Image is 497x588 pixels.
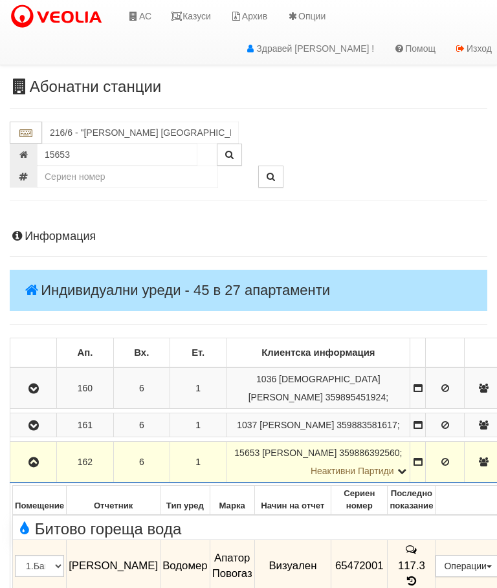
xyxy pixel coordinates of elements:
b: Ап. [77,347,93,358]
span: [PERSON_NAME] [260,420,334,430]
span: Партида № [256,374,276,384]
h4: Индивидуални уреди - 45 в 27 апартаменти [10,270,487,311]
input: Абонатна станция [42,122,239,144]
b: Ет. [192,347,204,358]
span: 65472001 [335,560,384,572]
a: Помощ [384,32,445,65]
span: Битово гореща вода [15,521,181,538]
td: 6 [113,442,170,483]
a: Здравей [PERSON_NAME] ! [235,32,384,65]
span: Неактивни Партиди [311,466,394,476]
h4: Информация [10,230,487,243]
span: 1 [195,383,201,393]
th: Последно показание [388,486,436,515]
span: 1 [195,420,201,430]
td: 161 [57,413,113,437]
th: Помещение [13,486,67,515]
td: Вх.: No sort applied, sorting is disabled [113,338,170,368]
span: [DEMOGRAPHIC_DATA][PERSON_NAME] [248,374,381,402]
span: [PERSON_NAME] [69,560,158,572]
span: 1 [195,457,201,467]
td: : No sort applied, sorting is disabled [10,338,57,368]
input: Партида № [37,144,197,166]
td: ; [226,442,410,483]
th: Начин на отчет [254,486,331,515]
img: VeoliaLogo.png [10,3,108,30]
span: [PERSON_NAME] [262,448,337,458]
b: Клиентска информация [261,347,375,358]
span: 117.3 [398,560,425,572]
td: ; [226,367,410,409]
th: Отчетник [67,486,160,515]
input: Сериен номер [37,166,218,188]
span: Партида № [237,420,257,430]
td: 160 [57,367,113,409]
span: 359886392560 [339,448,399,458]
td: Клиентска информация: No sort applied, sorting is disabled [226,338,410,368]
td: ; [226,413,410,437]
td: 6 [113,413,170,437]
th: Тип уред [160,486,210,515]
b: Вх. [134,347,149,358]
th: Марка [210,486,254,515]
th: Сериен номер [331,486,388,515]
h3: Абонатни станции [10,78,487,95]
td: : No sort applied, sorting is disabled [410,338,426,368]
span: 359883581617 [337,420,397,430]
td: Ап.: No sort applied, sorting is disabled [57,338,113,368]
td: : No sort applied, sorting is disabled [426,338,465,368]
td: Ет.: No sort applied, sorting is disabled [170,338,226,368]
span: История на забележките [404,543,419,556]
span: Партида № [234,448,260,458]
span: История на показанията [404,575,419,587]
span: 359895451924 [326,392,386,402]
td: 6 [113,367,170,409]
td: 162 [57,442,113,483]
